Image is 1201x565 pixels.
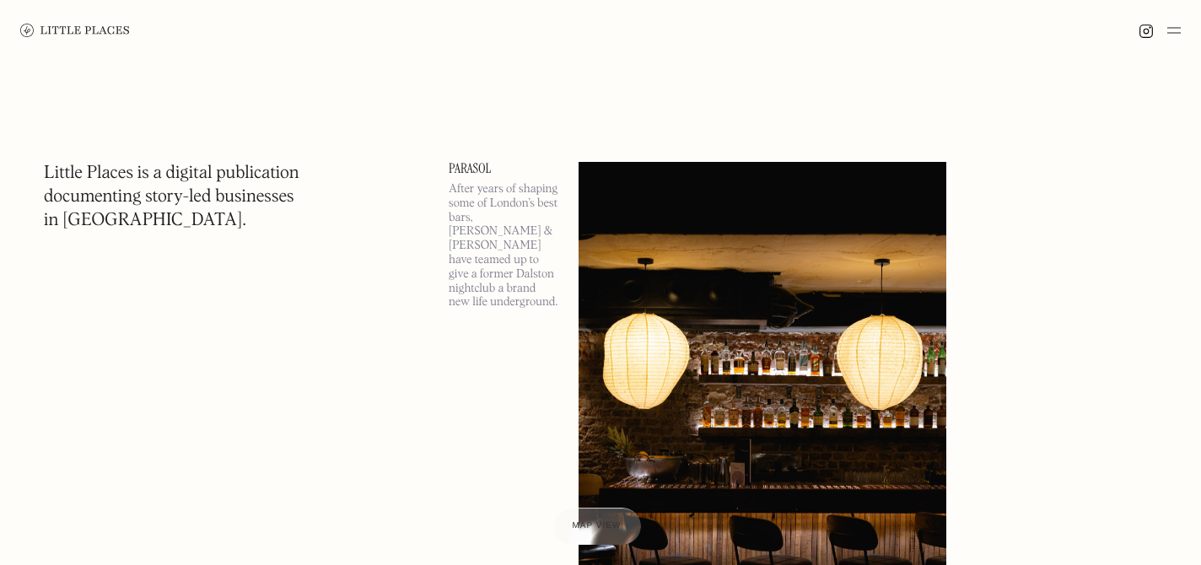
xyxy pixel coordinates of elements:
[449,182,558,309] p: After years of shaping some of London’s best bars, [PERSON_NAME] & [PERSON_NAME] have teamed up t...
[44,162,299,233] h1: Little Places is a digital publication documenting story-led businesses in [GEOGRAPHIC_DATA].
[573,521,622,530] span: Map view
[449,162,558,175] a: Parasol
[552,508,642,545] a: Map view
